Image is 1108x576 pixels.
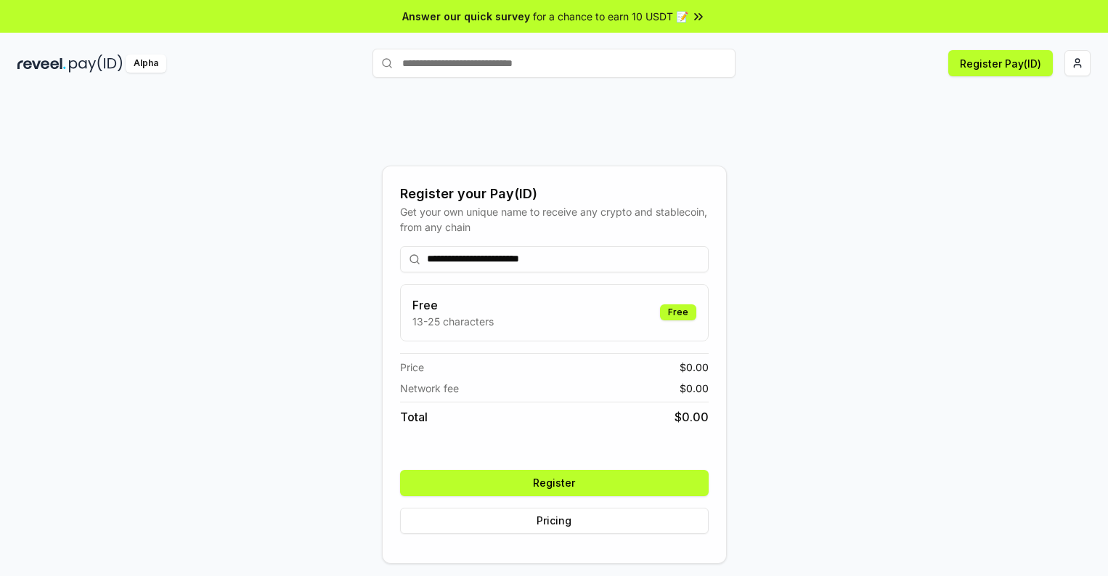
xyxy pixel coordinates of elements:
[675,408,709,426] span: $ 0.00
[402,9,530,24] span: Answer our quick survey
[400,360,424,375] span: Price
[69,54,123,73] img: pay_id
[400,381,459,396] span: Network fee
[400,470,709,496] button: Register
[400,184,709,204] div: Register your Pay(ID)
[948,50,1053,76] button: Register Pay(ID)
[400,204,709,235] div: Get your own unique name to receive any crypto and stablecoin, from any chain
[680,381,709,396] span: $ 0.00
[400,508,709,534] button: Pricing
[660,304,696,320] div: Free
[126,54,166,73] div: Alpha
[412,296,494,314] h3: Free
[533,9,688,24] span: for a chance to earn 10 USDT 📝
[412,314,494,329] p: 13-25 characters
[400,408,428,426] span: Total
[17,54,66,73] img: reveel_dark
[680,360,709,375] span: $ 0.00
